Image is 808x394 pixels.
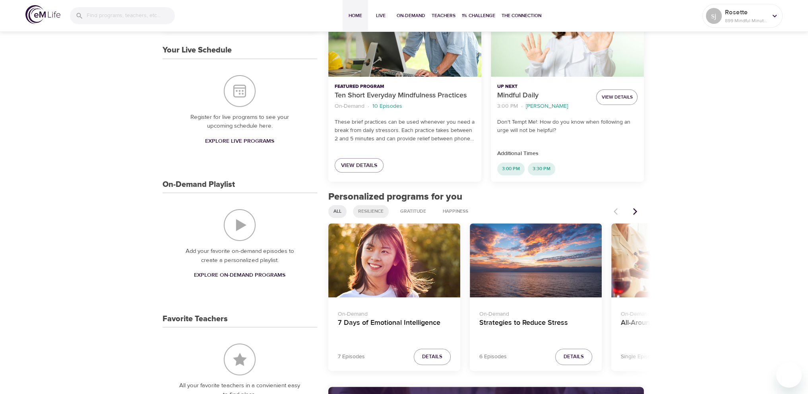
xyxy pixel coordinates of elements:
[479,307,592,318] p: On-Demand
[555,349,592,365] button: Details
[371,12,390,20] span: Live
[341,161,377,171] span: View Details
[338,353,365,361] p: 7 Episodes
[497,102,518,111] p: 3:00 PM
[191,268,289,283] a: Explore On-Demand Programs
[497,83,590,90] p: Up Next
[328,223,460,298] button: 7 Days of Emotional Intelligence
[497,101,590,112] nav: breadcrumb
[205,136,274,146] span: Explore Live Programs
[25,5,60,24] img: logo
[611,223,743,298] button: All-Around Appreciation
[526,102,568,111] p: [PERSON_NAME]
[395,208,431,215] span: Gratitude
[438,205,473,218] div: Happiness
[776,362,802,388] iframe: Button to launch messaging window
[224,209,256,241] img: On-Demand Playlist
[163,46,232,55] h3: Your Live Schedule
[422,352,442,361] span: Details
[335,102,364,111] p: On-Demand
[725,17,767,24] p: 899 Mindful Minutes
[521,101,523,112] li: ·
[706,8,722,24] div: sj
[596,89,637,105] button: View Details
[368,101,369,112] li: ·
[335,118,475,143] p: These brief practices can be used whenever you need a break from daily stressors. Each practice t...
[346,12,365,20] span: Home
[178,247,301,265] p: Add your favorite on-demand episodes to create a personalized playlist.
[163,314,228,324] h3: Favorite Teachers
[328,205,347,218] div: All
[397,12,425,20] span: On-Demand
[497,149,637,158] p: Additional Times
[335,83,475,90] p: Featured Program
[353,208,388,215] span: Resilience
[438,208,473,215] span: Happiness
[163,180,235,189] h3: On-Demand Playlist
[178,113,301,131] p: Register for live programs to see your upcoming schedule here.
[497,163,525,175] div: 3:00 PM
[621,307,734,318] p: On-Demand
[621,318,734,338] h4: All-Around Appreciation
[497,118,637,135] p: Don't Tempt Me!: How do you know when following an urge will not be helpful?
[335,101,475,112] nav: breadcrumb
[395,205,431,218] div: Gratitude
[335,90,475,101] p: Ten Short Everyday Mindfulness Practices
[224,344,256,375] img: Favorite Teachers
[335,158,384,173] a: View Details
[497,165,525,172] span: 3:00 PM
[479,353,507,361] p: 6 Episodes
[202,134,277,149] a: Explore Live Programs
[497,90,590,101] p: Mindful Daily
[621,353,657,361] p: Single Episode
[338,318,451,338] h4: 7 Days of Emotional Intelligence
[601,93,632,101] span: View Details
[328,191,644,203] h2: Personalized programs for you
[502,12,541,20] span: The Connection
[372,102,402,111] p: 10 Episodes
[725,8,767,17] p: Rosette
[329,208,346,215] span: All
[432,12,455,20] span: Teachers
[479,318,592,338] h4: Strategies to Reduce Stress
[414,349,451,365] button: Details
[528,163,555,175] div: 3:30 PM
[564,352,584,361] span: Details
[338,307,451,318] p: On-Demand
[528,165,555,172] span: 3:30 PM
[353,205,389,218] div: Resilience
[462,12,495,20] span: 1% Challenge
[626,203,644,220] button: Next items
[224,75,256,107] img: Your Live Schedule
[470,223,602,298] button: Strategies to Reduce Stress
[87,7,175,24] input: Find programs, teachers, etc...
[194,270,285,280] span: Explore On-Demand Programs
